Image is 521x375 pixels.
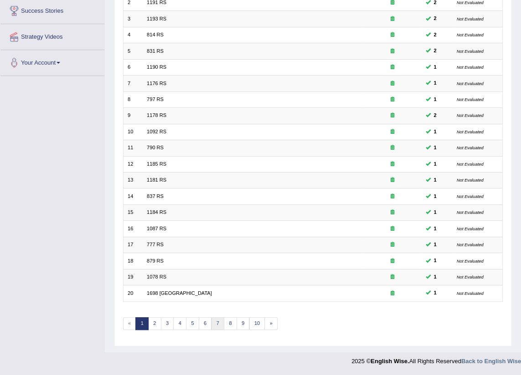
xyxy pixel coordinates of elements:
[173,317,186,330] a: 4
[457,81,484,86] small: Not Evaluated
[457,258,484,264] small: Not Evaluated
[367,144,417,152] div: Exam occurring question
[431,257,439,265] span: You can still take this question
[431,47,439,55] span: You can still take this question
[367,258,417,265] div: Exam occurring question
[0,24,104,47] a: Strategy Videos
[367,161,417,168] div: Exam occurring question
[367,15,417,23] div: Exam occurring question
[431,193,439,201] span: You can still take this question
[123,76,143,91] td: 7
[431,63,439,71] span: You can still take this question
[457,162,484,167] small: Not Evaluated
[147,32,164,37] a: 814 RS
[431,79,439,87] span: You can still take this question
[367,177,417,184] div: Exam occurring question
[147,193,164,199] a: 837 RS
[264,317,278,330] a: »
[147,145,164,150] a: 790 RS
[123,59,143,75] td: 6
[147,64,166,70] a: 1190 RS
[123,43,143,59] td: 5
[123,221,143,237] td: 16
[367,112,417,119] div: Exam occurring question
[147,81,166,86] a: 1176 RS
[457,97,484,102] small: Not Evaluated
[147,258,164,264] a: 879 RS
[457,49,484,54] small: Not Evaluated
[123,253,143,269] td: 18
[367,290,417,297] div: Exam occurring question
[351,352,521,365] div: 2025 © All Rights Reserved
[457,210,484,215] small: Not Evaluated
[147,96,164,102] a: 797 RS
[457,129,484,134] small: Not Evaluated
[367,193,417,200] div: Exam occurring question
[431,208,439,217] span: You can still take this question
[147,161,166,167] a: 1185 RS
[123,156,143,172] td: 12
[147,48,164,54] a: 831 RS
[431,225,439,233] span: You can still take this question
[147,226,166,231] a: 1087 RS
[431,111,439,120] span: You can still take this question
[431,289,439,297] span: You can still take this question
[224,317,237,330] a: 8
[147,242,164,247] a: 777 RS
[123,172,143,188] td: 13
[123,27,143,43] td: 4
[371,358,409,365] strong: English Wise.
[431,128,439,136] span: You can still take this question
[367,48,417,55] div: Exam occurring question
[147,177,166,182] a: 1181 RS
[457,226,484,231] small: Not Evaluated
[237,317,250,330] a: 9
[249,317,265,330] a: 10
[147,129,166,134] a: 1092 RS
[457,16,484,21] small: Not Evaluated
[367,274,417,281] div: Exam occurring question
[147,209,166,215] a: 1184 RS
[457,291,484,296] small: Not Evaluated
[431,96,439,104] span: You can still take this question
[186,317,199,330] a: 5
[367,225,417,233] div: Exam occurring question
[431,15,439,23] span: You can still take this question
[147,112,166,118] a: 1178 RS
[123,285,143,301] td: 20
[431,273,439,281] span: You can still take this question
[123,91,143,107] td: 8
[123,108,143,124] td: 9
[367,241,417,248] div: Exam occurring question
[367,128,417,136] div: Exam occurring question
[457,274,484,279] small: Not Evaluated
[123,140,143,156] td: 11
[123,317,136,330] span: «
[123,124,143,140] td: 10
[457,145,484,150] small: Not Evaluated
[457,242,484,247] small: Not Evaluated
[431,160,439,168] span: You can still take this question
[367,209,417,216] div: Exam occurring question
[457,194,484,199] small: Not Evaluated
[367,80,417,87] div: Exam occurring question
[461,358,521,365] a: Back to English Wise
[367,64,417,71] div: Exam occurring question
[147,274,166,279] a: 1078 RS
[161,317,174,330] a: 3
[431,241,439,249] span: You can still take this question
[457,32,484,37] small: Not Evaluated
[457,177,484,182] small: Not Evaluated
[199,317,212,330] a: 6
[147,290,212,296] a: 1698 [GEOGRAPHIC_DATA]
[147,16,166,21] a: 1193 RS
[123,11,143,27] td: 3
[123,237,143,253] td: 17
[457,65,484,70] small: Not Evaluated
[431,176,439,184] span: You can still take this question
[0,50,104,73] a: Your Account
[123,269,143,285] td: 19
[123,188,143,204] td: 14
[135,317,149,330] a: 1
